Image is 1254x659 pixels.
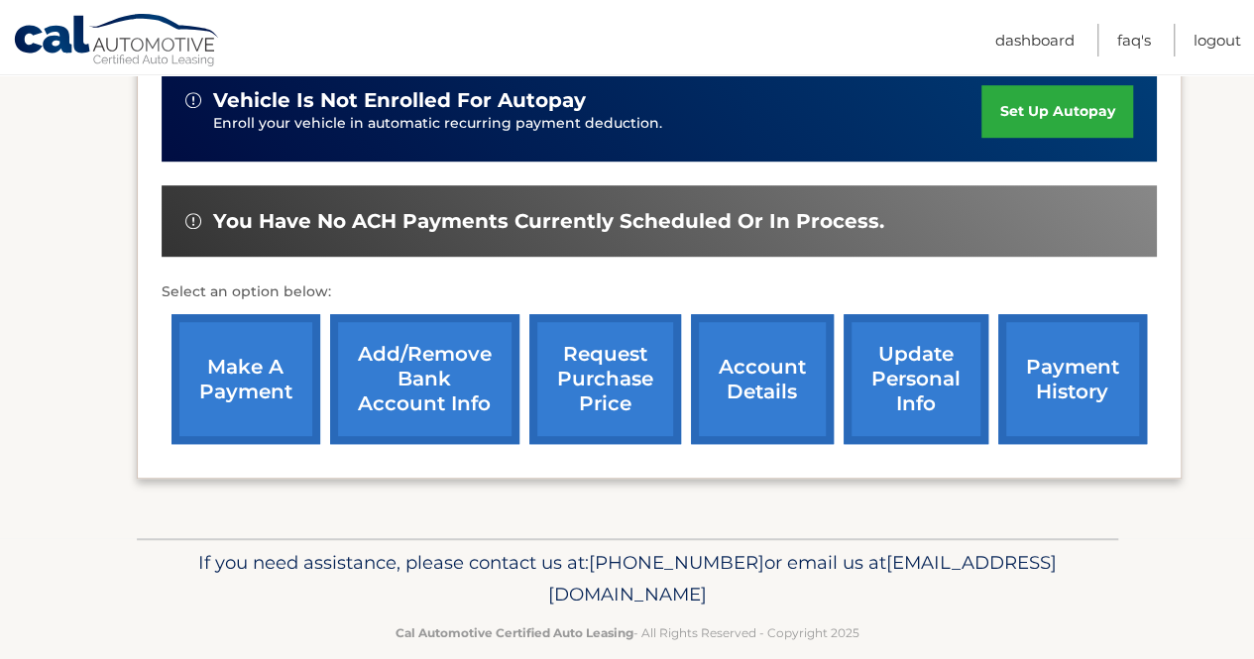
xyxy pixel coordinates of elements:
[396,625,633,640] strong: Cal Automotive Certified Auto Leasing
[691,314,834,444] a: account details
[150,622,1105,643] p: - All Rights Reserved - Copyright 2025
[213,113,982,135] p: Enroll your vehicle in automatic recurring payment deduction.
[998,314,1147,444] a: payment history
[330,314,519,444] a: Add/Remove bank account info
[13,13,221,70] a: Cal Automotive
[213,209,884,234] span: You have no ACH payments currently scheduled or in process.
[213,88,586,113] span: vehicle is not enrolled for autopay
[844,314,988,444] a: update personal info
[589,551,764,574] span: [PHONE_NUMBER]
[1117,24,1151,56] a: FAQ's
[1194,24,1241,56] a: Logout
[981,85,1132,138] a: set up autopay
[162,280,1157,304] p: Select an option below:
[529,314,681,444] a: request purchase price
[185,213,201,229] img: alert-white.svg
[185,92,201,108] img: alert-white.svg
[548,551,1057,605] span: [EMAIL_ADDRESS][DOMAIN_NAME]
[995,24,1075,56] a: Dashboard
[150,547,1105,610] p: If you need assistance, please contact us at: or email us at
[171,314,320,444] a: make a payment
